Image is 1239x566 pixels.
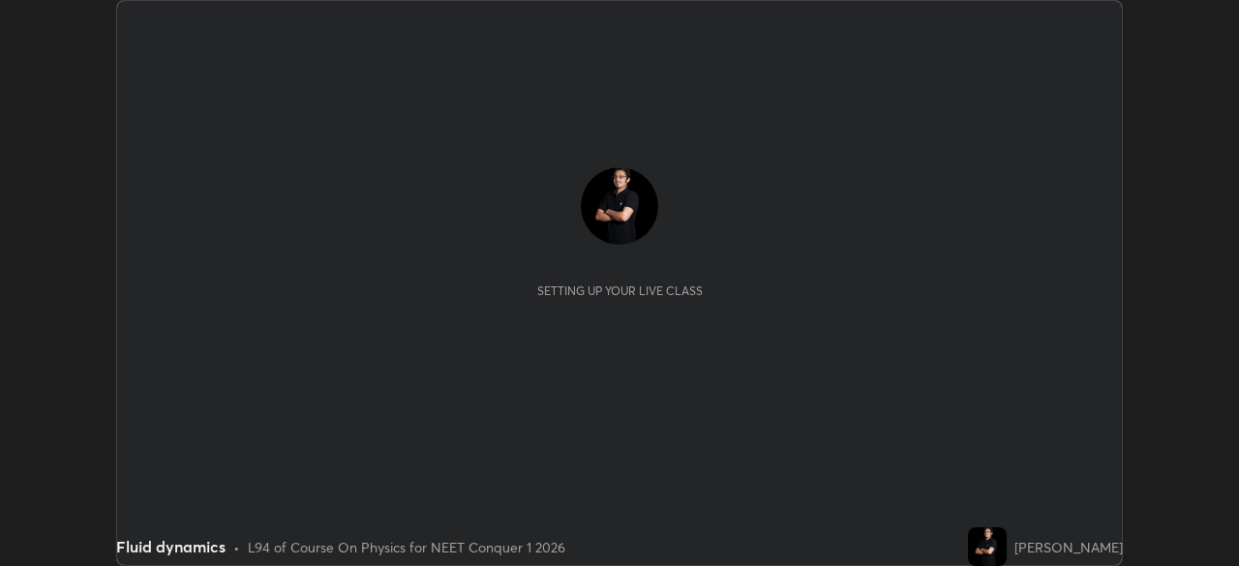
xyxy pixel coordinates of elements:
div: L94 of Course On Physics for NEET Conquer 1 2026 [248,537,565,557]
img: 40cbeb4c3a5c4ff3bcc3c6587ae1c9d7.jpg [581,167,658,245]
div: Setting up your live class [537,283,703,298]
div: • [233,537,240,557]
img: 40cbeb4c3a5c4ff3bcc3c6587ae1c9d7.jpg [968,527,1007,566]
div: Fluid dynamics [116,535,226,558]
div: [PERSON_NAME] [1014,537,1123,557]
